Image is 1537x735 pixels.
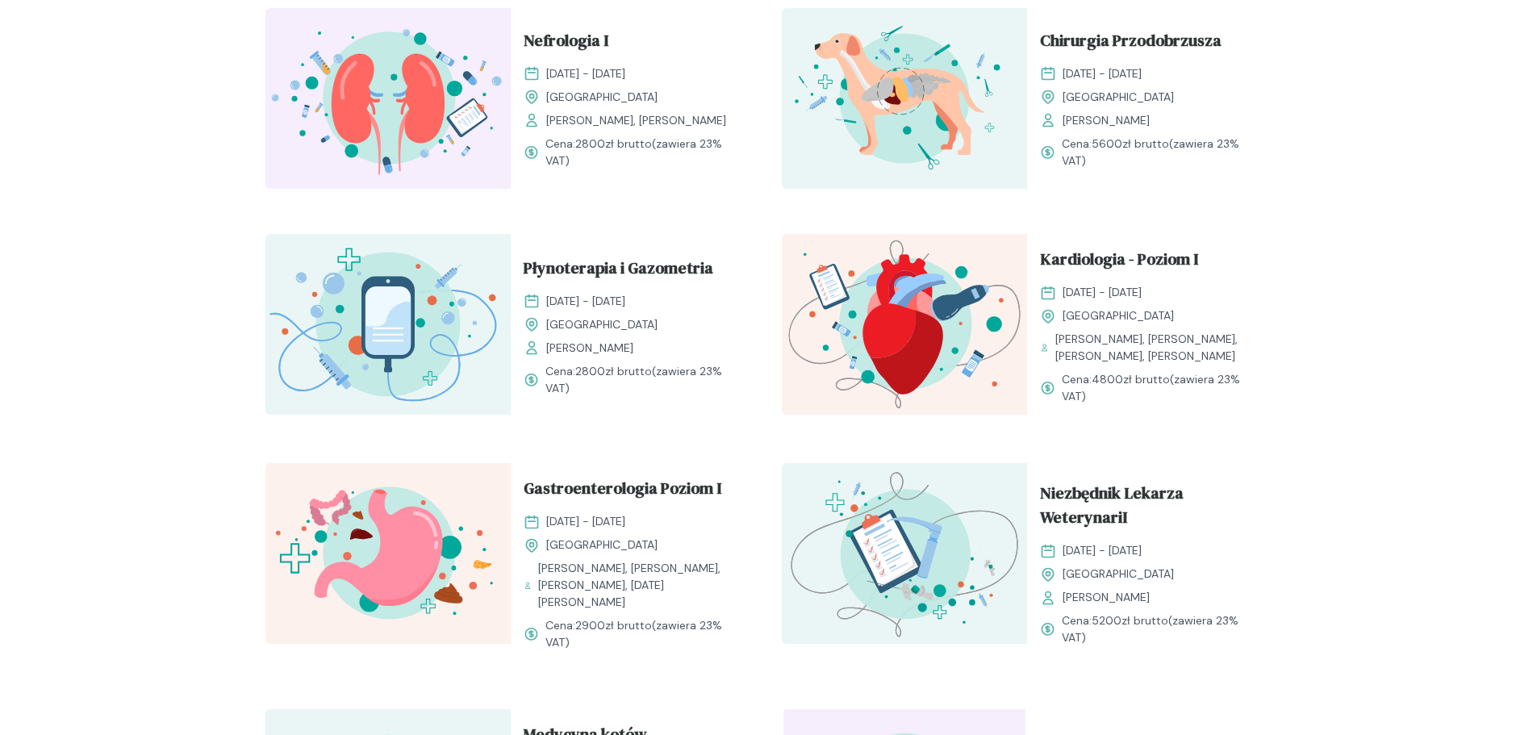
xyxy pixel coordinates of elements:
span: [GEOGRAPHIC_DATA] [1063,89,1174,106]
img: ZpbG-B5LeNNTxNnI_ChiruJB_T.svg [782,8,1027,189]
span: [PERSON_NAME], [PERSON_NAME], [PERSON_NAME], [DATE][PERSON_NAME] [538,560,743,611]
span: [GEOGRAPHIC_DATA] [546,316,658,333]
span: [GEOGRAPHIC_DATA] [546,537,658,553]
span: [PERSON_NAME] [1063,589,1150,606]
span: [DATE] - [DATE] [546,513,625,530]
span: [GEOGRAPHIC_DATA] [1063,307,1174,324]
span: [GEOGRAPHIC_DATA] [546,89,658,106]
span: [PERSON_NAME] [546,340,633,357]
span: Gastroenterologia Poziom I [524,476,721,507]
a: Niezbędnik Lekarza WeterynariI [1040,481,1259,536]
span: Cena: (zawiera 23% VAT) [1062,612,1259,646]
span: [PERSON_NAME], [PERSON_NAME] [546,112,726,129]
span: Cena: (zawiera 23% VAT) [1062,371,1259,405]
a: Gastroenterologia Poziom I [524,476,743,507]
a: Nefrologia I [524,28,743,59]
span: Cena: (zawiera 23% VAT) [545,363,743,397]
span: 2900 zł brutto [575,618,652,633]
span: [DATE] - [DATE] [546,293,625,310]
span: [DATE] - [DATE] [546,65,625,82]
span: Kardiologia - Poziom I [1040,247,1198,278]
span: [PERSON_NAME], [PERSON_NAME], [PERSON_NAME], [PERSON_NAME] [1055,331,1259,365]
img: ZpbSsR5LeNNTxNrh_Nefro_T.svg [265,8,511,189]
span: 2800 zł brutto [575,364,652,378]
img: Zpbdlx5LeNNTxNvT_GastroI_T.svg [265,463,511,644]
img: aHe4VUMqNJQqH-M0_ProcMH_T.svg [782,463,1027,644]
span: [PERSON_NAME] [1063,112,1150,129]
span: Płynoterapia i Gazometria [524,256,713,286]
span: 2800 zł brutto [575,136,652,151]
span: 4800 zł brutto [1092,372,1170,386]
span: Chirurgia Przodobrzusza [1040,28,1222,59]
img: ZpbGfh5LeNNTxNm4_KardioI_T.svg [782,234,1027,415]
span: Cena: (zawiera 23% VAT) [1062,136,1259,169]
span: [DATE] - [DATE] [1063,284,1142,301]
a: Chirurgia Przodobrzusza [1040,28,1259,59]
a: Płynoterapia i Gazometria [524,256,743,286]
a: Kardiologia - Poziom I [1040,247,1259,278]
span: [DATE] - [DATE] [1063,542,1142,559]
span: 5600 zł brutto [1092,136,1169,151]
img: Zpay8B5LeNNTxNg0_P%C5%82ynoterapia_T.svg [265,234,511,415]
span: [GEOGRAPHIC_DATA] [1063,566,1174,583]
span: Cena: (zawiera 23% VAT) [545,136,743,169]
span: 5200 zł brutto [1092,613,1168,628]
span: Cena: (zawiera 23% VAT) [545,617,743,651]
span: [DATE] - [DATE] [1063,65,1142,82]
span: Nefrologia I [524,28,608,59]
